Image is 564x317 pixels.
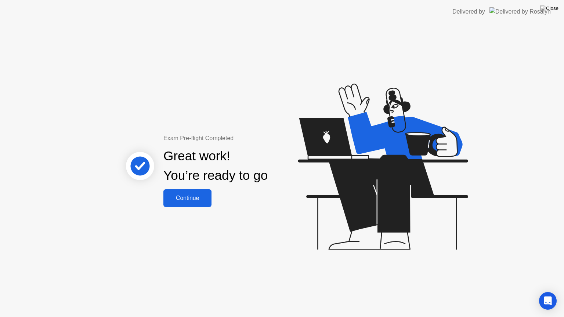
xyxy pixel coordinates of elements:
[163,134,315,143] div: Exam Pre-flight Completed
[163,189,211,207] button: Continue
[540,6,558,11] img: Close
[452,7,485,16] div: Delivered by
[166,195,209,201] div: Continue
[539,292,557,310] div: Open Intercom Messenger
[163,146,268,185] div: Great work! You’re ready to go
[489,7,551,16] img: Delivered by Rosalyn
